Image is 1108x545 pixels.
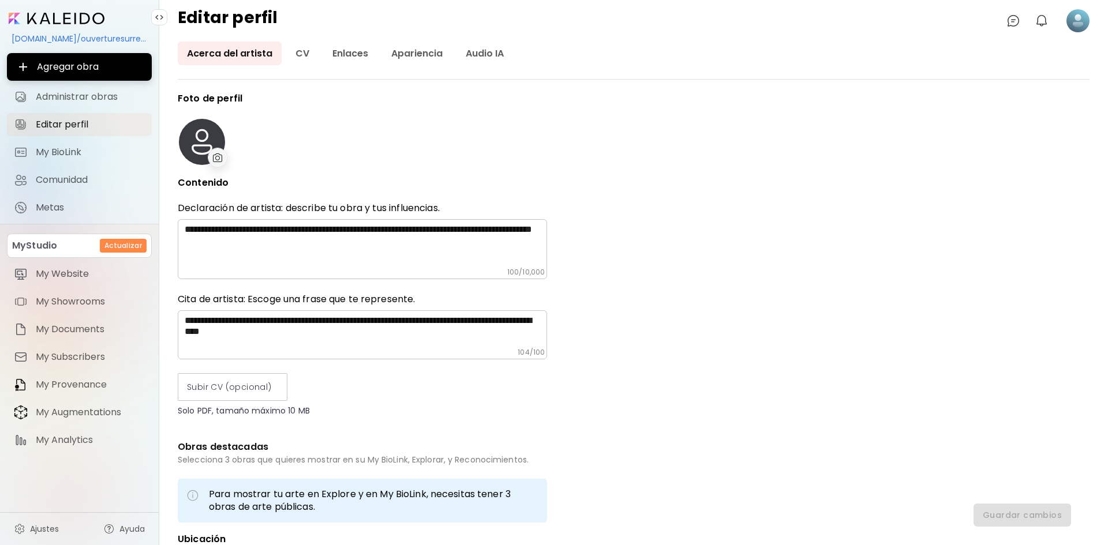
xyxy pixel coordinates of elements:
a: Apariencia [382,42,452,65]
a: Ajustes [7,517,66,540]
a: Administrar obras iconAdministrar obras [7,85,152,108]
span: My Documents [36,324,145,335]
img: bellIcon [1035,14,1049,28]
a: Editar perfil iconEditar perfil [7,113,152,136]
a: itemMy Showrooms [7,290,152,313]
p: Declaración de artista: describe tu obra y tus influencias. [178,202,547,215]
img: Comunidad icon [14,173,28,187]
a: Acerca del artista [178,42,282,65]
a: CV [286,42,319,65]
img: Metas icon [14,201,28,215]
a: completeMy BioLink iconMy BioLink [7,141,152,164]
img: collapse [155,13,164,22]
h6: Actualizar [104,240,142,251]
div: [DOMAIN_NAME]/ouverturesurreal [7,29,152,48]
label: Subir CV (opcional) [178,373,287,401]
a: itemMy Subscribers [7,345,152,369]
a: completeMetas iconMetas [7,196,152,219]
span: My Analytics [36,434,145,446]
h6: Cita de artista: Escoge una frase que te represente. [178,293,547,306]
button: bellIcon [1032,11,1051,31]
img: My BioLink icon [14,145,28,159]
span: Agregar obra [16,60,143,74]
img: item [14,350,28,364]
span: Ayuda [119,523,145,535]
img: item [14,433,28,447]
a: Enlaces [323,42,377,65]
img: item [14,322,28,336]
img: Editar perfil icon [14,118,28,131]
img: item [14,378,28,392]
a: Audio IA [456,42,513,65]
img: chatIcon [1006,14,1020,28]
img: item [14,405,28,420]
h6: 104 / 100 [518,348,545,357]
button: Agregar obra [7,53,152,81]
h6: Para mostrar tu arte en Explore y en My BioLink, necesitas tener 3 obras de arte públicas. [209,488,538,513]
a: Comunidad iconComunidad [7,168,152,191]
span: Comunidad [36,174,145,186]
img: settings [14,523,25,535]
a: Ayuda [96,517,152,540]
a: itemMy Augmentations [7,401,152,424]
img: item [14,295,28,309]
h6: Selecciona 3 obras que quieres mostrar en su My BioLink, Explorar, y Reconocimientos. [178,454,547,465]
p: Foto de perfil [178,93,547,104]
span: My Showrooms [36,296,145,307]
span: Administrar obras [36,91,145,103]
img: help [103,523,115,535]
p: Ubicación [178,534,547,544]
span: Metas [36,202,145,213]
span: My Augmentations [36,407,145,418]
a: itemMy Website [7,262,152,285]
h6: Obras destacadas [178,439,547,454]
a: itemMy Analytics [7,429,152,452]
span: My Website [36,268,145,280]
a: itemMy Documents [7,318,152,341]
h4: Editar perfil [178,9,278,32]
p: Solo PDF, tamaño máximo 10 MB [178,405,547,416]
p: MyStudio [12,239,57,253]
img: Administrar obras icon [14,90,28,104]
img: item [14,267,28,281]
span: Subir CV (opcional) [187,381,278,393]
span: Ajustes [30,523,59,535]
a: itemMy Provenance [7,373,152,396]
span: Editar perfil [36,119,145,130]
span: My Subscribers [36,351,145,363]
span: My Provenance [36,379,145,390]
span: My BioLink [36,146,145,158]
p: Contenido [178,178,547,188]
h6: 100 / 10,000 [507,268,545,277]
